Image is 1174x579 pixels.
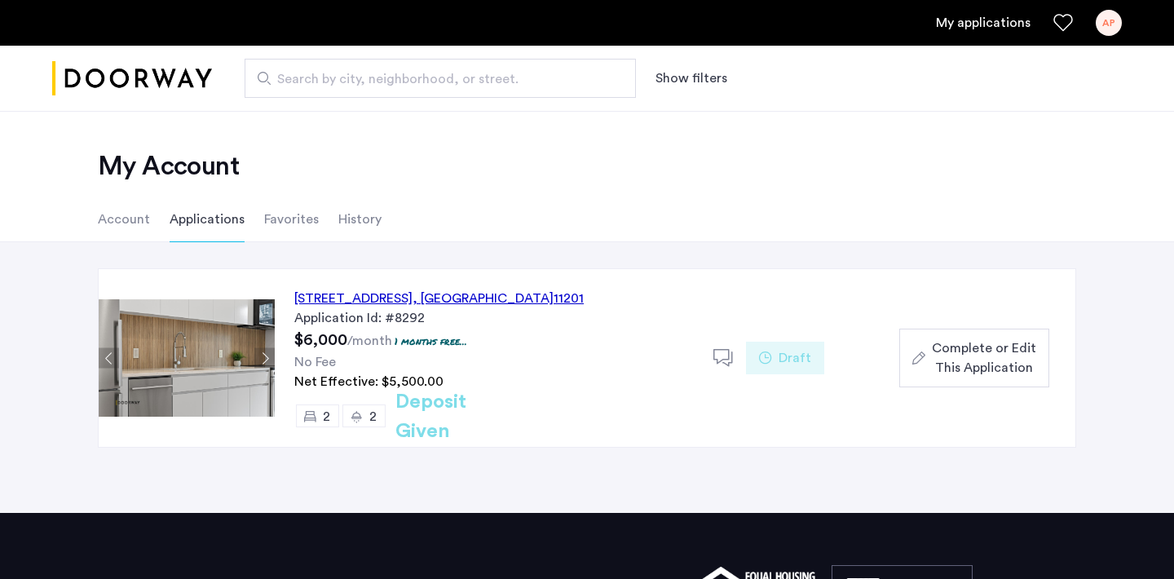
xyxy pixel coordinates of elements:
button: button [899,329,1049,387]
span: Draft [779,348,811,368]
a: Favorites [1053,13,1073,33]
div: Application Id: #8292 [294,308,694,328]
a: My application [936,13,1031,33]
li: Favorites [264,197,319,242]
span: No Fee [294,356,336,369]
img: Apartment photo [99,299,275,417]
button: Show or hide filters [655,69,727,88]
span: Complete or Edit This Application [932,338,1036,378]
li: Account [98,197,150,242]
a: Cazamio logo [52,48,212,109]
button: Previous apartment [99,348,119,369]
h2: My Account [98,150,1076,183]
sub: /month [347,334,392,347]
img: logo [52,48,212,109]
button: Next apartment [254,348,275,369]
h2: Deposit Given [395,387,525,446]
li: History [338,197,382,242]
div: AP [1096,10,1122,36]
li: Applications [170,197,245,242]
span: Net Effective: $5,500.00 [294,375,444,388]
span: 2 [369,410,377,423]
p: 1 months free... [395,334,467,348]
div: [STREET_ADDRESS] 11201 [294,289,584,308]
span: 2 [323,410,330,423]
span: , [GEOGRAPHIC_DATA] [413,292,554,305]
span: Search by city, neighborhood, or street. [277,69,590,89]
span: $6,000 [294,332,347,348]
input: Apartment Search [245,59,636,98]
